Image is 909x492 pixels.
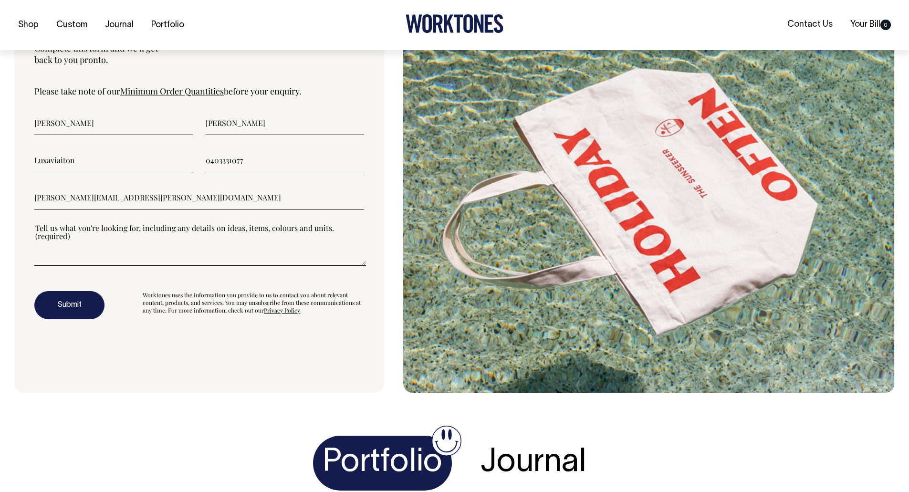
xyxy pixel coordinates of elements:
input: Business name [34,148,193,172]
input: Last name (required) [206,111,364,135]
input: First name (required) [34,111,193,135]
a: Your Bill0 [846,17,895,32]
h1: Portfolio [313,436,452,491]
p: Please take note of our before your enquiry. [34,85,364,97]
a: Shop [14,17,42,33]
input: Phone (required) [206,148,364,172]
p: Complete this form and we’ll get back to you pronto. [34,42,364,65]
a: Minimum Order Quantities [120,85,224,97]
div: Worktones uses the information you provide to us to contact you about relevant content, products,... [143,291,364,320]
a: Privacy Policy [264,306,300,314]
a: Custom [52,17,91,33]
a: Contact Us [784,17,836,32]
a: Portfolio [147,17,188,33]
span: 0 [880,20,891,30]
button: Submit [34,291,104,320]
h1: Journal [471,436,596,491]
input: Email (required) [34,186,364,209]
a: Journal [101,17,137,33]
